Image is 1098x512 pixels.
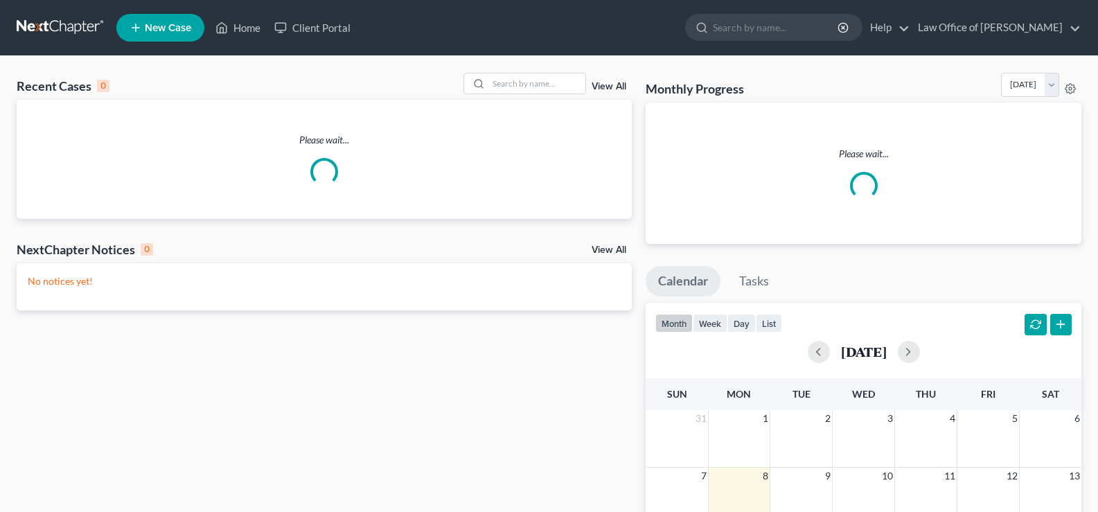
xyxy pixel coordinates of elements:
span: Thu [916,388,936,400]
p: Please wait... [17,133,632,147]
span: 8 [761,468,770,484]
input: Search by name... [488,73,585,94]
div: Recent Cases [17,78,109,94]
span: 6 [1073,410,1081,427]
span: 3 [886,410,894,427]
span: 5 [1011,410,1019,427]
div: 0 [141,243,153,256]
button: list [756,314,782,333]
span: Fri [981,388,995,400]
a: Help [863,15,910,40]
span: 9 [824,468,832,484]
span: 10 [880,468,894,484]
span: Wed [852,388,875,400]
span: 13 [1068,468,1081,484]
h3: Monthly Progress [646,80,744,97]
span: New Case [145,23,191,33]
span: Mon [727,388,751,400]
a: View All [592,245,626,255]
p: No notices yet! [28,274,621,288]
div: NextChapter Notices [17,241,153,258]
button: day [727,314,756,333]
span: 12 [1005,468,1019,484]
span: Sat [1042,388,1059,400]
span: Tue [792,388,811,400]
h2: [DATE] [841,344,887,359]
span: Sun [667,388,687,400]
span: 1 [761,410,770,427]
a: Law Office of [PERSON_NAME] [911,15,1081,40]
a: Tasks [727,266,781,297]
a: Client Portal [267,15,357,40]
a: View All [592,82,626,91]
button: week [693,314,727,333]
input: Search by name... [713,15,840,40]
p: Please wait... [657,147,1070,161]
span: 4 [948,410,957,427]
a: Calendar [646,266,720,297]
a: Home [209,15,267,40]
button: month [655,314,693,333]
span: 2 [824,410,832,427]
span: 31 [694,410,708,427]
span: 11 [943,468,957,484]
span: 7 [700,468,708,484]
div: 0 [97,80,109,92]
